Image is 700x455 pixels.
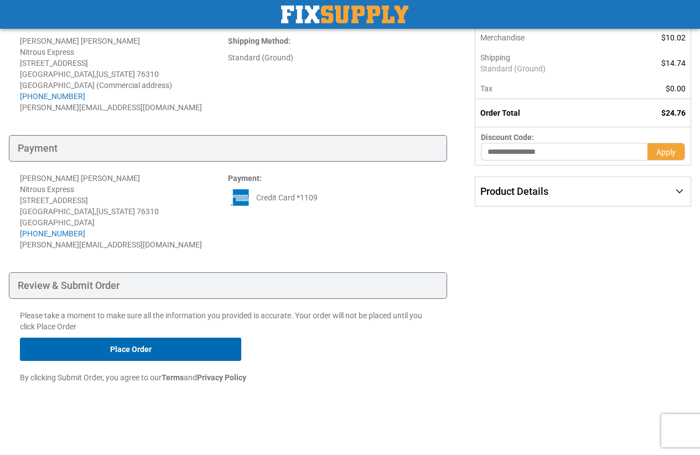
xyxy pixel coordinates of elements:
[20,240,202,249] span: [PERSON_NAME][EMAIL_ADDRESS][DOMAIN_NAME]
[475,28,623,48] th: Merchandise
[9,135,447,162] div: Payment
[20,35,228,113] address: [PERSON_NAME] [PERSON_NAME] Nitrous Express [STREET_ADDRESS] [GEOGRAPHIC_DATA] , 76310 [GEOGRAPHI...
[20,103,202,112] span: [PERSON_NAME][EMAIL_ADDRESS][DOMAIN_NAME]
[228,52,436,63] div: Standard (Ground)
[162,373,184,382] strong: Terms
[228,37,291,45] strong: :
[20,310,436,332] p: Please take a moment to make sure all the information you provided is accurate. Your order will n...
[20,173,228,239] div: [PERSON_NAME] [PERSON_NAME] Nitrous Express [STREET_ADDRESS] [GEOGRAPHIC_DATA] , 76310 [GEOGRAPHI...
[20,372,436,383] p: By clicking Submit Order, you agree to our and
[480,53,510,62] span: Shipping
[480,185,548,197] span: Product Details
[481,133,534,142] span: Discount Code:
[228,189,253,206] img: ae.png
[666,84,686,93] span: $0.00
[96,207,135,216] span: [US_STATE]
[228,174,260,183] span: Payment
[96,70,135,79] span: [US_STATE]
[480,63,617,74] span: Standard (Ground)
[20,229,85,238] a: [PHONE_NUMBER]
[228,37,288,45] span: Shipping Method
[281,6,408,23] img: Fix Industrial Supply
[197,373,246,382] strong: Privacy Policy
[661,59,686,68] span: $14.74
[9,272,447,299] div: Review & Submit Order
[647,143,685,161] button: Apply
[480,108,520,117] strong: Order Total
[228,174,262,183] strong: :
[475,79,623,99] th: Tax
[656,148,676,157] span: Apply
[228,189,436,206] div: Credit Card *1109
[281,6,408,23] a: store logo
[661,108,686,117] span: $24.76
[20,338,241,361] button: Place Order
[661,33,686,42] span: $10.02
[20,92,85,101] a: [PHONE_NUMBER]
